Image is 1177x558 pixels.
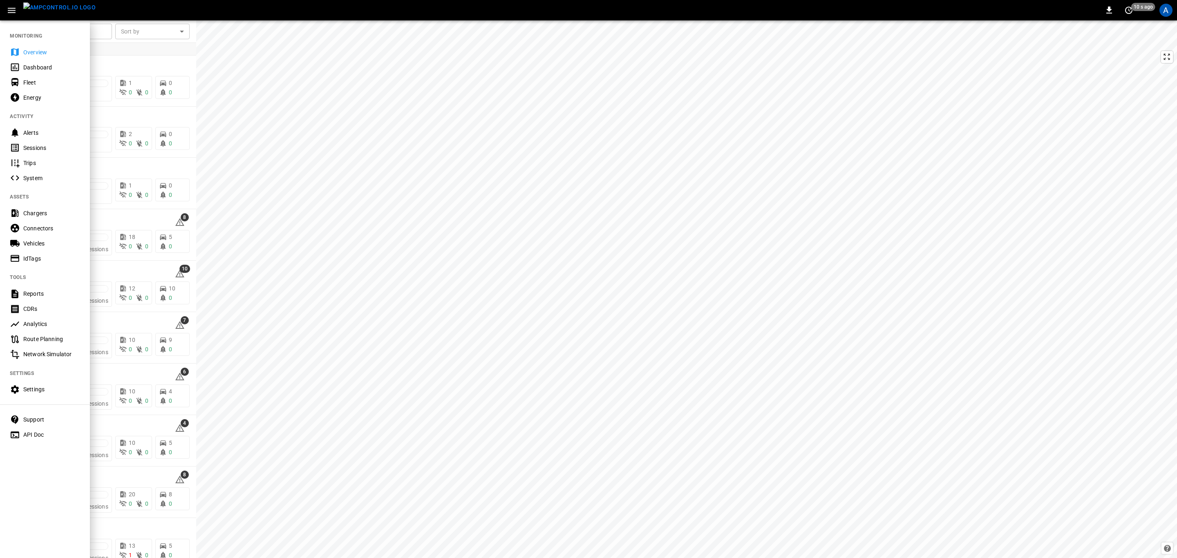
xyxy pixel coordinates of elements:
button: set refresh interval [1122,4,1135,17]
div: Settings [23,385,80,393]
img: ampcontrol.io logo [23,2,96,13]
div: CDRs [23,305,80,313]
div: Connectors [23,224,80,232]
div: API Doc [23,431,80,439]
div: Sessions [23,144,80,152]
div: Fleet [23,78,80,87]
div: Dashboard [23,63,80,71]
div: Vehicles [23,239,80,248]
div: Network Simulator [23,350,80,358]
div: Energy [23,94,80,102]
div: Overview [23,48,80,56]
div: profile-icon [1159,4,1173,17]
div: Chargers [23,209,80,217]
div: Analytics [23,320,80,328]
div: Reports [23,290,80,298]
div: System [23,174,80,182]
div: Route Planning [23,335,80,343]
span: 10 s ago [1131,3,1155,11]
div: Support [23,415,80,424]
div: Alerts [23,129,80,137]
div: IdTags [23,254,80,263]
div: Trips [23,159,80,167]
